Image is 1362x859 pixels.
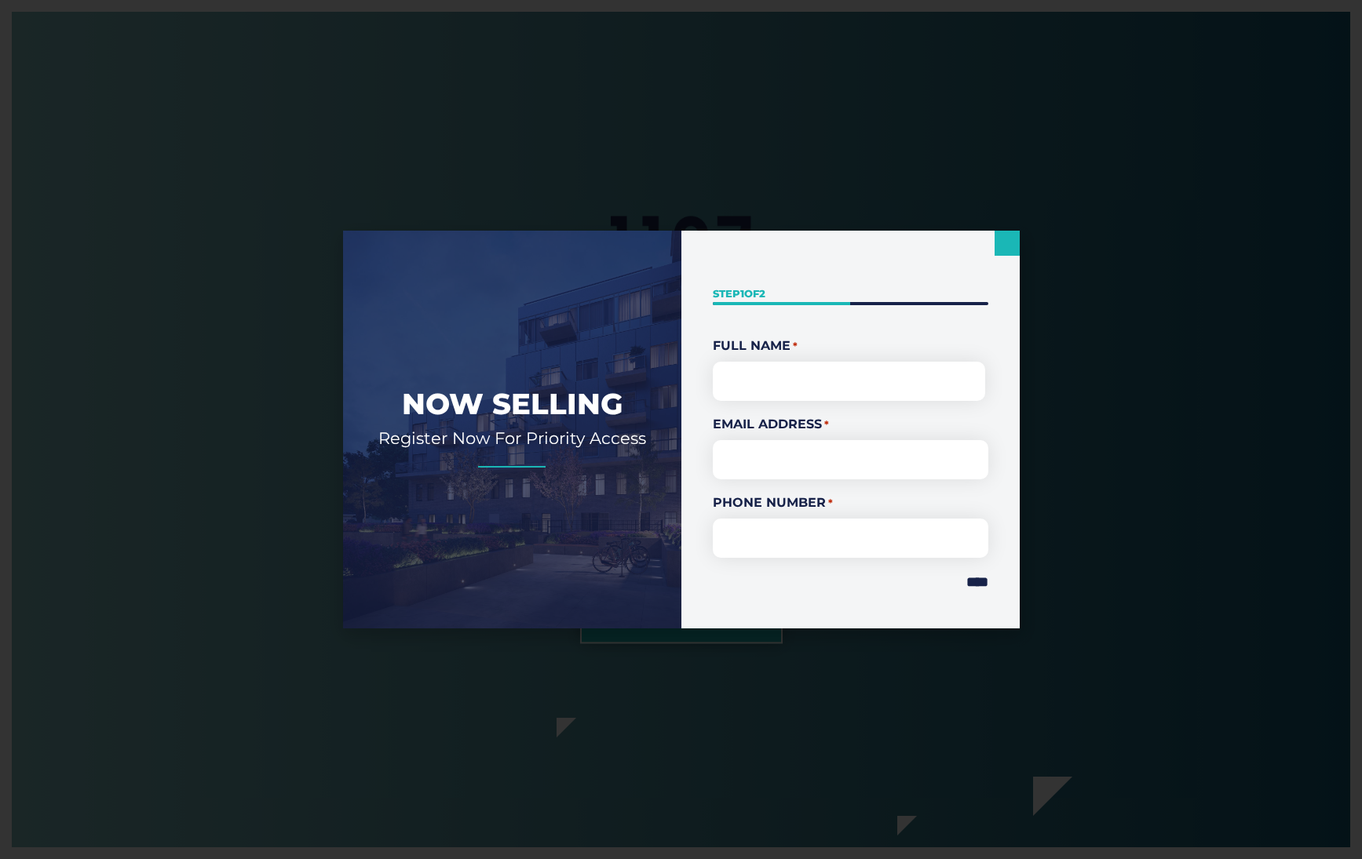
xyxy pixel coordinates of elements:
p: Step of [713,286,988,301]
legend: Full Name [713,337,988,355]
span: 2 [759,287,765,300]
h2: Now Selling [367,385,658,423]
span: 1 [740,287,744,300]
label: Phone Number [713,493,988,512]
label: Email Address [713,415,988,434]
a: Close [995,231,1020,256]
h2: Register Now For Priority Access [367,428,658,449]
